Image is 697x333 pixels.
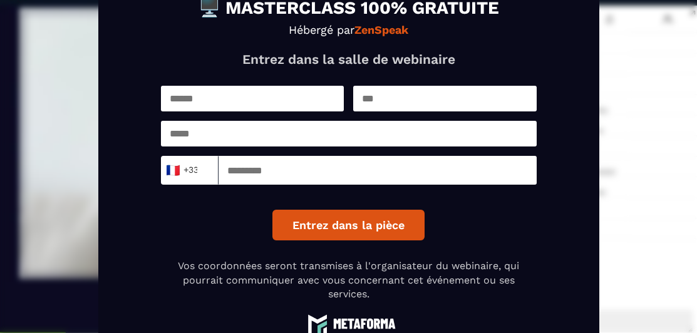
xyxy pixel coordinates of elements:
strong: ZenSpeak [354,23,408,36]
p: Entrez dans la salle de webinaire [161,51,537,67]
button: Entrez dans la pièce [272,210,425,240]
input: Search for option [198,161,207,180]
p: Vos coordonnées seront transmises à l'organisateur du webinaire, qui pourrait communiquer avec vo... [161,259,537,301]
div: Search for option [161,156,219,185]
span: 🇫🇷 [165,161,180,179]
img: logo [302,314,396,333]
p: Hébergé par [161,23,537,36]
span: +33 [168,161,195,179]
